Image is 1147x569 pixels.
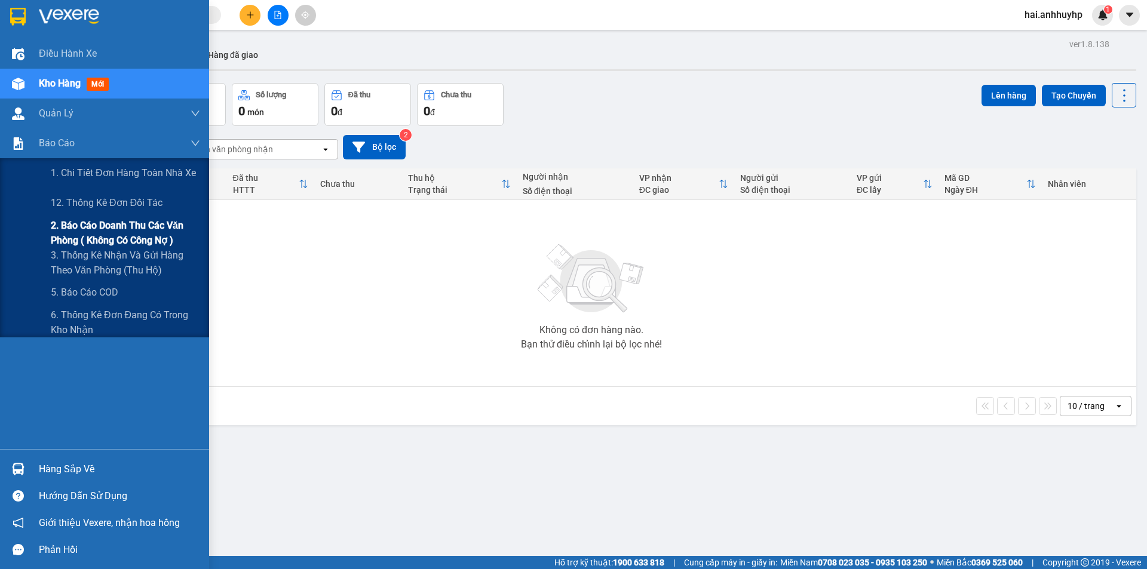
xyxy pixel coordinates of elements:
div: ĐC giao [639,185,719,195]
span: Kho hàng [39,78,81,89]
th: Toggle SortBy [227,168,315,200]
span: 3. Thống kê nhận và gửi hàng theo văn phòng (thu hộ) [51,248,200,278]
img: logo-vxr [10,8,26,26]
span: | [1032,556,1033,569]
button: aim [295,5,316,26]
span: 1. Chi tiết đơn hàng toàn nhà xe [51,165,196,180]
div: Chọn văn phòng nhận [191,143,273,155]
img: warehouse-icon [12,107,24,120]
div: Đã thu [348,91,370,99]
div: Hướng dẫn sử dụng [39,487,200,505]
button: plus [240,5,260,26]
span: Quản Lý [39,106,73,121]
button: Số lượng0món [232,83,318,126]
span: 0 [238,104,245,118]
img: warehouse-icon [12,78,24,90]
div: VP gửi [857,173,923,183]
span: ⚪️ [930,560,934,565]
strong: 0708 023 035 - 0935 103 250 [818,558,927,567]
sup: 2 [400,129,412,141]
span: 12. Thống kê đơn đối tác [51,195,162,210]
img: warehouse-icon [12,48,24,60]
svg: open [1114,401,1124,411]
img: solution-icon [12,137,24,150]
strong: 0369 525 060 [971,558,1023,567]
span: 5. Báo cáo COD [51,285,118,300]
span: Báo cáo [39,136,75,150]
div: VP nhận [639,173,719,183]
sup: 1 [1104,5,1112,14]
span: down [191,139,200,148]
strong: 1900 633 818 [613,558,664,567]
div: Trạng thái [408,185,501,195]
div: ver 1.8.138 [1069,38,1109,51]
img: svg+xml;base64,PHN2ZyBjbGFzcz0ibGlzdC1wbHVnX19zdmciIHhtbG5zPSJodHRwOi8vd3d3LnczLm9yZy8yMDAwL3N2Zy... [532,237,651,321]
span: món [247,107,264,117]
div: 10 / trang [1068,400,1105,412]
span: Miền Bắc [937,556,1023,569]
div: Ngày ĐH [944,185,1026,195]
span: question-circle [13,490,24,502]
div: Người gửi [740,173,845,183]
span: notification [13,517,24,528]
div: Phản hồi [39,541,200,559]
button: Đã thu0đ [324,83,411,126]
span: Điều hành xe [39,46,97,61]
span: đ [430,107,435,117]
button: Hàng đã giao [198,41,268,69]
span: Cung cấp máy in - giấy in: [684,556,777,569]
span: Giới thiệu Vexere, nhận hoa hồng [39,515,180,530]
div: Mã GD [944,173,1026,183]
th: Toggle SortBy [633,168,734,200]
div: Nhân viên [1048,179,1130,189]
span: mới [87,78,109,91]
th: Toggle SortBy [851,168,939,200]
span: down [191,109,200,118]
div: Thu hộ [408,173,501,183]
button: Lên hàng [982,85,1036,106]
span: aim [301,11,309,19]
div: Chưa thu [441,91,471,99]
span: caret-down [1124,10,1135,20]
div: Số điện thoại [740,185,845,195]
span: 6. Thống kê đơn đang có trong kho nhận [51,307,200,337]
div: ĐC lấy [857,185,923,195]
div: HTTT [233,185,299,195]
span: plus [246,11,254,19]
div: Bạn thử điều chỉnh lại bộ lọc nhé! [521,340,662,349]
span: 0 [331,104,338,118]
div: Hàng sắp về [39,460,200,478]
button: caret-down [1119,5,1140,26]
span: | [673,556,675,569]
span: hai.anhhuyhp [1015,7,1092,22]
button: Tạo Chuyến [1042,85,1106,106]
div: Người nhận [523,172,627,182]
div: Chưa thu [320,179,396,189]
div: Số điện thoại [523,186,627,196]
span: 0 [424,104,430,118]
span: copyright [1081,558,1089,567]
span: 2. Báo cáo doanh thu các văn phòng ( không có công nợ ) [51,218,200,248]
button: file-add [268,5,289,26]
span: file-add [274,11,282,19]
div: Đã thu [233,173,299,183]
span: Miền Nam [780,556,927,569]
span: đ [338,107,342,117]
th: Toggle SortBy [939,168,1042,200]
th: Toggle SortBy [402,168,517,200]
div: Số lượng [256,91,286,99]
button: Chưa thu0đ [417,83,504,126]
img: warehouse-icon [12,463,24,475]
img: icon-new-feature [1097,10,1108,20]
span: Hỗ trợ kỹ thuật: [554,556,664,569]
span: 1 [1106,5,1110,14]
svg: open [321,144,330,154]
div: Không có đơn hàng nào. [539,325,643,335]
span: message [13,544,24,555]
button: Bộ lọc [343,135,406,159]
